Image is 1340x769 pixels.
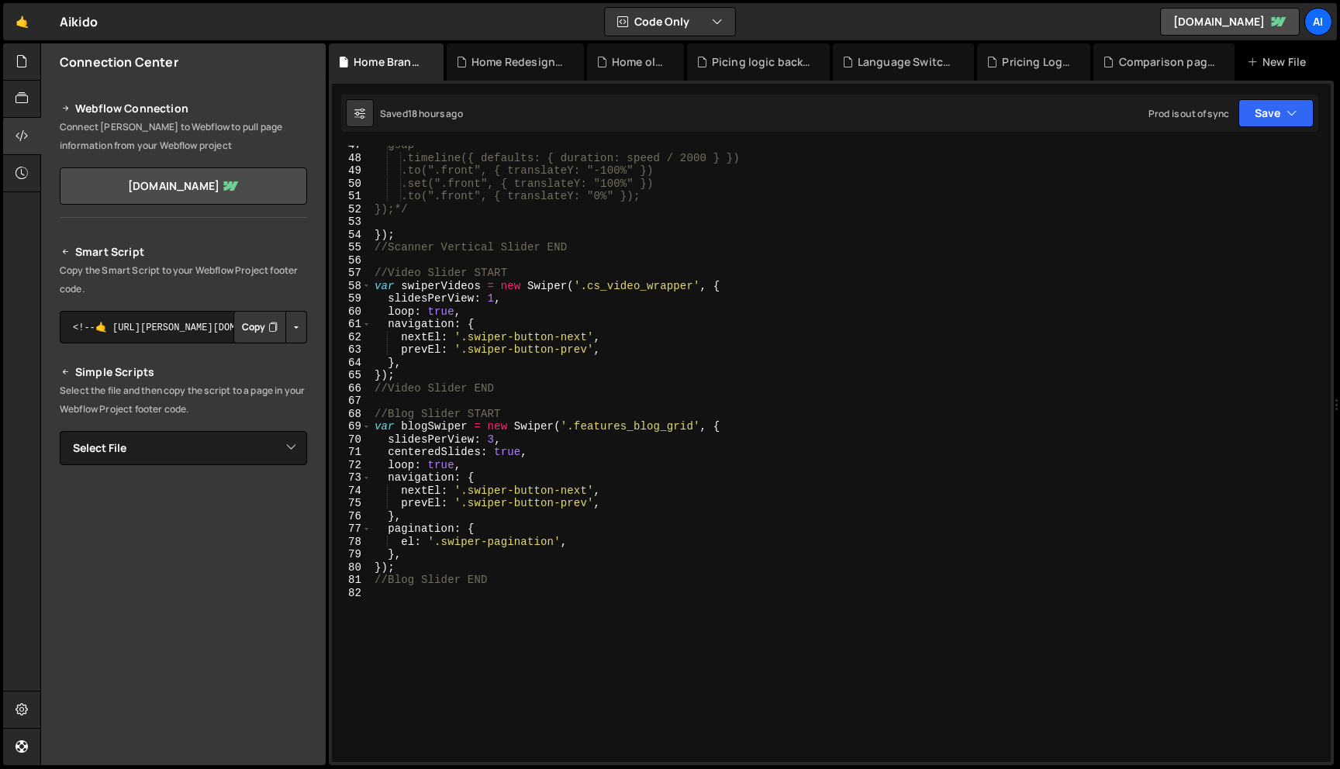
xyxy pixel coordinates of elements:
[408,107,463,120] div: 18 hours ago
[1119,54,1216,70] div: Comparison pages.js
[332,522,371,536] div: 77
[332,471,371,485] div: 73
[332,497,371,510] div: 75
[332,190,371,203] div: 51
[332,343,371,357] div: 63
[380,107,463,120] div: Saved
[1247,54,1312,70] div: New File
[332,446,371,459] div: 71
[332,420,371,433] div: 69
[332,485,371,498] div: 74
[60,363,307,381] h2: Simple Scripts
[332,254,371,267] div: 56
[60,311,307,343] textarea: <!--🤙 [URL][PERSON_NAME][DOMAIN_NAME]> <script>document.addEventListener("DOMContentLoaded", func...
[60,261,307,298] p: Copy the Smart Script to your Webflow Project footer code.
[858,54,955,70] div: Language Switcher.js
[233,311,286,343] button: Copy
[332,395,371,408] div: 67
[332,561,371,574] div: 80
[233,311,307,343] div: Button group with nested dropdown
[712,54,811,70] div: Picing logic backup.js
[332,574,371,587] div: 81
[332,152,371,165] div: 48
[332,292,371,305] div: 59
[332,267,371,280] div: 57
[1304,8,1332,36] a: Ai
[332,139,371,152] div: 47
[332,318,371,331] div: 61
[332,536,371,549] div: 78
[612,54,665,70] div: Home old.js
[60,381,307,419] p: Select the file and then copy the script to a page in your Webflow Project footer code.
[60,491,309,630] iframe: YouTube video player
[332,510,371,523] div: 76
[60,167,307,205] a: [DOMAIN_NAME]
[332,164,371,178] div: 49
[332,178,371,191] div: 50
[1238,99,1314,127] button: Save
[332,203,371,216] div: 52
[471,54,565,70] div: Home Redesigned.js
[60,243,307,261] h2: Smart Script
[1002,54,1072,70] div: Pricing Logic.js
[332,280,371,293] div: 58
[332,357,371,370] div: 64
[60,53,178,71] h2: Connection Center
[3,3,41,40] a: 🤙
[354,54,425,70] div: Home Branch.js
[332,587,371,600] div: 82
[60,118,307,155] p: Connect [PERSON_NAME] to Webflow to pull page information from your Webflow project
[60,99,307,118] h2: Webflow Connection
[332,433,371,447] div: 70
[332,408,371,421] div: 68
[1160,8,1300,36] a: [DOMAIN_NAME]
[332,548,371,561] div: 79
[332,331,371,344] div: 62
[332,369,371,382] div: 65
[605,8,735,36] button: Code Only
[332,241,371,254] div: 55
[1148,107,1229,120] div: Prod is out of sync
[332,216,371,229] div: 53
[332,229,371,242] div: 54
[332,459,371,472] div: 72
[332,305,371,319] div: 60
[60,12,98,31] div: Aikido
[332,382,371,395] div: 66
